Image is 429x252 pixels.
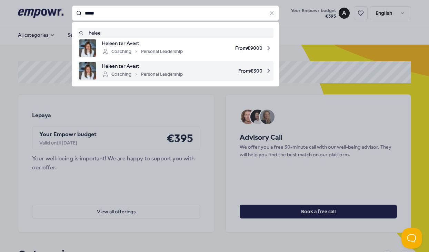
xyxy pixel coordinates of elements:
[72,6,279,21] input: Search for products, categories or subcategories
[79,39,96,57] img: product image
[79,39,272,57] a: product imageHeleen ter AvestCoachingPersonal LeadershipFrom€9000
[188,39,272,57] span: From € 9000
[188,62,272,80] span: From € 300
[79,29,272,37] a: helee
[79,62,272,80] a: product imageHeleen ter AvestCoachingPersonal LeadershipFrom€300
[401,228,422,249] iframe: Help Scout Beacon - Open
[102,62,183,70] span: Heleen ter Avest
[79,62,96,80] img: product image
[102,39,183,47] span: Heleen ter Avest
[102,70,183,78] div: Coaching Personal Leadership
[102,47,183,56] div: Coaching Personal Leadership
